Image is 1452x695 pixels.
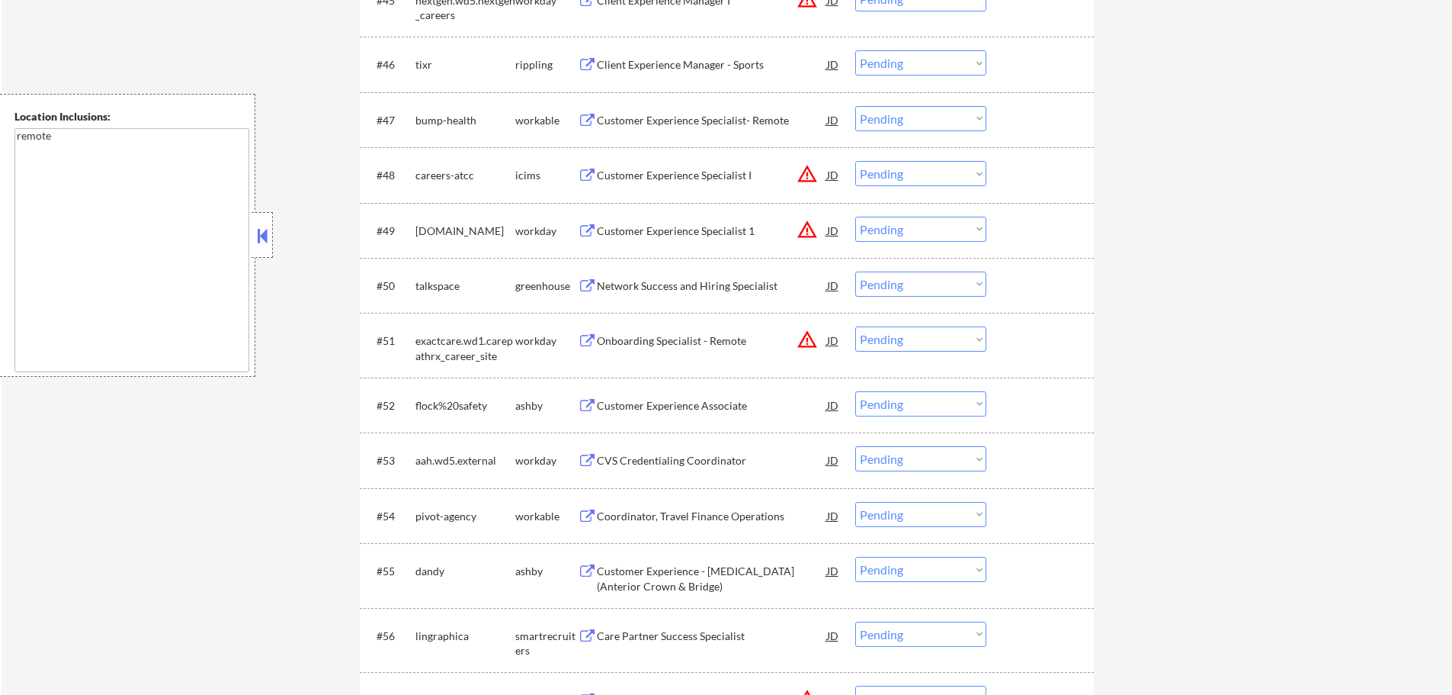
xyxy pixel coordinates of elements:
div: rippling [515,57,578,72]
div: JD [825,446,841,474]
button: warning_amber [797,163,818,185]
div: #52 [377,398,403,413]
div: [DOMAIN_NAME] [415,224,515,239]
div: #53 [377,453,403,468]
div: flock%20safety [415,398,515,413]
div: tixr [415,57,515,72]
div: JD [825,161,841,188]
div: Customer Experience Specialist 1 [597,224,827,239]
div: Location Inclusions: [14,109,249,124]
div: #49 [377,224,403,239]
div: #50 [377,278,403,294]
button: warning_amber [797,329,818,350]
div: JD [825,327,841,354]
div: talkspace [415,278,515,294]
div: workday [515,453,578,468]
div: workable [515,509,578,524]
div: icims [515,168,578,183]
div: #54 [377,509,403,524]
div: CVS Credentialing Coordinator [597,453,827,468]
div: Customer Experience Specialist I [597,168,827,183]
div: #51 [377,333,403,349]
div: Care Partner Success Specialist [597,629,827,644]
div: smartrecruiters [515,629,578,658]
div: pivot-agency [415,509,515,524]
div: Coordinator, Travel Finance Operations [597,509,827,524]
div: JD [825,50,841,78]
div: Customer Experience Specialist- Remote [597,113,827,128]
div: JD [825,106,841,134]
div: Client Experience Manager - Sports [597,57,827,72]
div: #48 [377,168,403,183]
div: #46 [377,57,403,72]
div: workday [515,224,578,239]
div: aah.wd5.external [415,453,515,468]
div: JD [825,391,841,419]
div: ashby [515,564,578,579]
div: JD [825,557,841,584]
button: warning_amber [797,219,818,240]
div: greenhouse [515,278,578,294]
div: lingraphica [415,629,515,644]
div: JD [825,622,841,649]
div: bump-health [415,113,515,128]
div: #56 [377,629,403,644]
div: Network Success and Hiring Specialist [597,278,827,294]
div: JD [825,502,841,529]
div: JD [825,217,841,244]
div: workable [515,113,578,128]
div: ashby [515,398,578,413]
div: dandy [415,564,515,579]
div: Customer Experience - [MEDICAL_DATA] (Anterior Crown & Bridge) [597,564,827,594]
div: Onboarding Specialist - Remote [597,333,827,349]
div: careers-atcc [415,168,515,183]
div: #55 [377,564,403,579]
div: #47 [377,113,403,128]
div: Customer Experience Associate [597,398,827,413]
div: JD [825,272,841,299]
div: workday [515,333,578,349]
div: exactcare.wd1.carepathrx_career_site [415,333,515,363]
